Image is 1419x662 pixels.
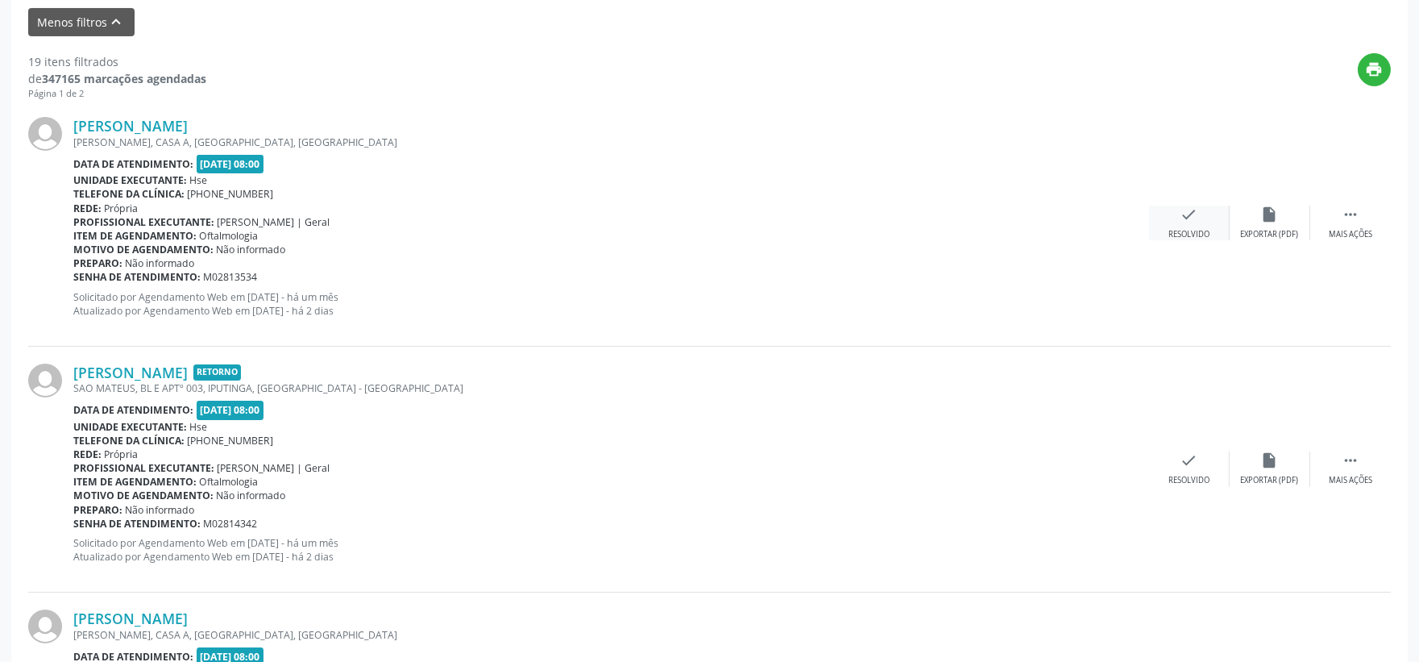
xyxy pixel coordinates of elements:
span: Oftalmologia [200,229,259,243]
span: [PHONE_NUMBER] [188,187,274,201]
p: Solicitado por Agendamento Web em [DATE] - há um mês Atualizado por Agendamento Web em [DATE] - h... [73,290,1149,318]
b: Telefone da clínica: [73,434,185,448]
div: 19 itens filtrados [28,53,206,70]
div: Resolvido [1168,475,1209,486]
div: Mais ações [1329,229,1372,240]
span: [PHONE_NUMBER] [188,434,274,448]
span: Retorno [193,364,241,381]
strong: 347165 marcações agendadas [42,71,206,86]
b: Preparo: [73,256,122,270]
div: de [28,70,206,87]
span: M02814342 [204,517,258,531]
span: [PERSON_NAME] | Geral [218,215,330,229]
span: M02813534 [204,270,258,284]
a: [PERSON_NAME] [73,610,188,627]
i:  [1342,452,1359,469]
span: Não informado [126,503,195,517]
img: img [28,610,62,643]
span: Hse [190,173,208,187]
img: img [28,117,62,151]
p: Solicitado por Agendamento Web em [DATE] - há um mês Atualizado por Agendamento Web em [DATE] - h... [73,536,1149,564]
span: [PERSON_NAME] | Geral [218,461,330,475]
b: Motivo de agendamento: [73,243,214,256]
a: [PERSON_NAME] [73,364,188,381]
i: check [1180,452,1198,469]
button: Menos filtroskeyboard_arrow_up [28,8,135,36]
span: Não informado [217,243,286,256]
span: Própria [105,202,139,215]
b: Item de agendamento: [73,475,197,489]
i: insert_drive_file [1261,452,1279,469]
b: Senha de atendimento: [73,270,201,284]
span: Oftalmologia [200,475,259,489]
i:  [1342,206,1359,223]
b: Rede: [73,448,102,461]
i: check [1180,206,1198,223]
b: Telefone da clínica: [73,187,185,201]
b: Motivo de agendamento: [73,489,214,502]
span: [DATE] 08:00 [197,401,264,419]
span: [DATE] 08:00 [197,155,264,173]
div: [PERSON_NAME], CASA A, [GEOGRAPHIC_DATA], [GEOGRAPHIC_DATA] [73,135,1149,149]
img: img [28,364,62,398]
div: Exportar (PDF) [1241,475,1299,486]
a: [PERSON_NAME] [73,117,188,135]
div: Resolvido [1168,229,1209,240]
b: Profissional executante: [73,215,214,229]
b: Data de atendimento: [73,403,193,417]
b: Data de atendimento: [73,157,193,171]
div: [PERSON_NAME], CASA A, [GEOGRAPHIC_DATA], [GEOGRAPHIC_DATA] [73,628,1149,642]
span: Própria [105,448,139,461]
span: Hse [190,420,208,434]
b: Item de agendamento: [73,229,197,243]
b: Senha de atendimento: [73,517,201,531]
b: Rede: [73,202,102,215]
div: Página 1 de 2 [28,87,206,101]
i: insert_drive_file [1261,206,1279,223]
div: Mais ações [1329,475,1372,486]
span: Não informado [217,489,286,502]
div: SAO MATEUS, BL E APTº 003, IPUTINGA, [GEOGRAPHIC_DATA] - [GEOGRAPHIC_DATA] [73,381,1149,395]
i: print [1366,60,1384,78]
span: Não informado [126,256,195,270]
i: keyboard_arrow_up [108,13,126,31]
b: Unidade executante: [73,173,187,187]
button: print [1358,53,1391,86]
div: Exportar (PDF) [1241,229,1299,240]
b: Preparo: [73,503,122,517]
b: Profissional executante: [73,461,214,475]
b: Unidade executante: [73,420,187,434]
